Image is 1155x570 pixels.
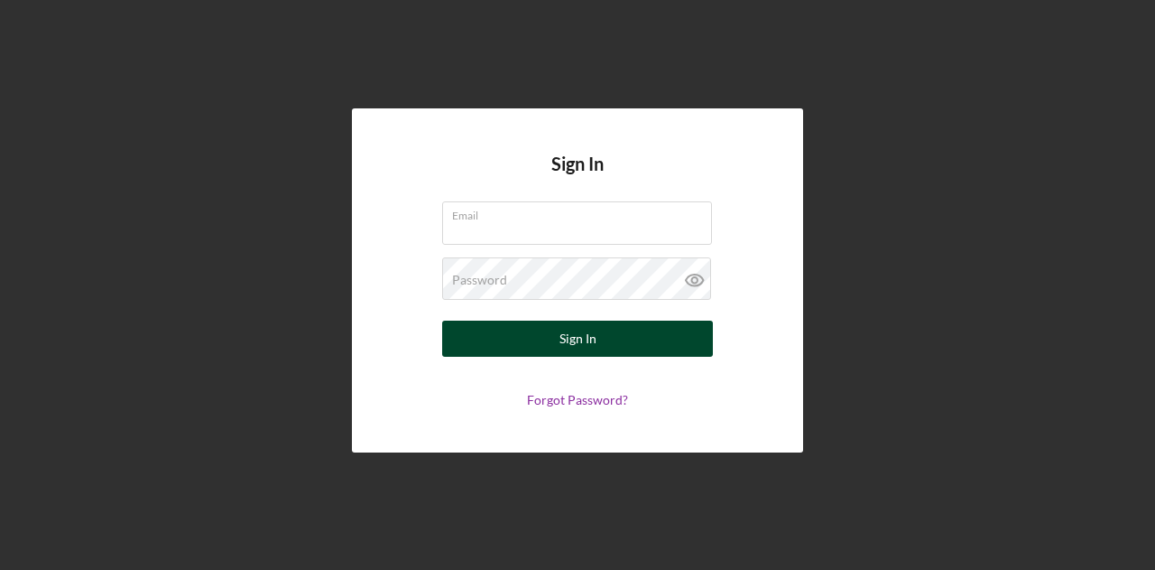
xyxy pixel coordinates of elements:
div: Sign In [559,321,596,357]
a: Forgot Password? [527,392,628,407]
label: Email [452,202,712,222]
h4: Sign In [551,154,604,201]
label: Password [452,273,507,287]
button: Sign In [442,321,713,357]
